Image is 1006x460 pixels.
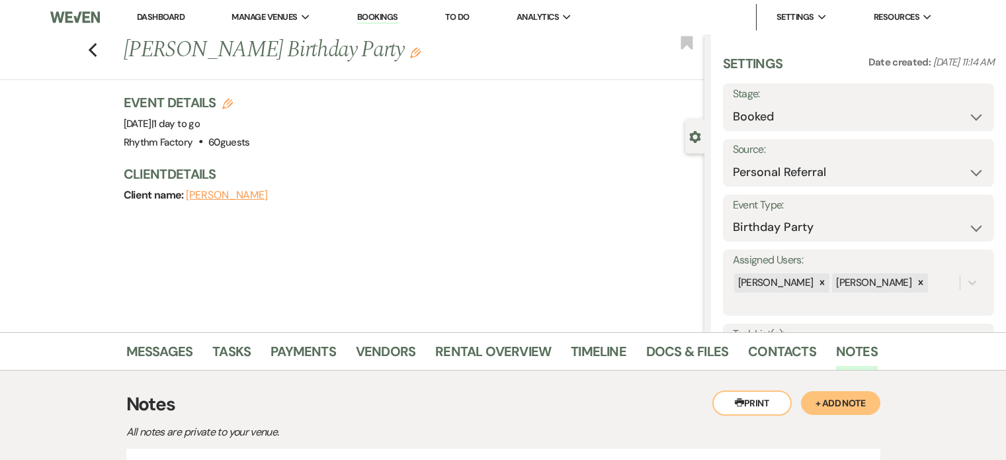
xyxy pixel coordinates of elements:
span: Manage Venues [231,11,297,24]
button: Print [712,391,792,416]
a: Notes [836,341,878,370]
label: Event Type: [733,196,984,215]
span: Client name: [124,188,187,202]
a: To Do [445,11,470,23]
a: Rental Overview [435,341,551,370]
h3: Settings [723,54,783,83]
a: Payments [271,341,336,370]
span: Settings [776,11,814,24]
h3: Event Details [124,93,250,112]
p: All notes are private to your venue. [126,424,589,441]
span: | [151,117,200,130]
button: Close lead details [689,130,701,142]
label: Assigned Users: [733,251,984,270]
button: Edit [410,46,421,58]
button: + Add Note [801,391,880,415]
a: Contacts [748,341,816,370]
button: [PERSON_NAME] [186,190,268,201]
a: Dashboard [137,11,185,23]
a: Messages [126,341,193,370]
span: [DATE] 11:14 AM [933,56,994,69]
h3: Client Details [124,165,691,183]
span: 1 day to go [153,117,200,130]
a: Vendors [356,341,415,370]
a: Docs & Files [646,341,728,370]
span: Resources [874,11,919,24]
span: [DATE] [124,117,200,130]
label: Source: [733,140,984,160]
a: Timeline [571,341,626,370]
h3: Notes [126,391,880,418]
label: Task List(s): [733,325,984,344]
span: Analytics [517,11,559,24]
div: [PERSON_NAME] [734,273,816,293]
label: Stage: [733,85,984,104]
span: Date created: [868,56,933,69]
a: Tasks [212,341,251,370]
span: 60 guests [208,136,250,149]
span: Rhythm Factory [124,136,193,149]
img: Weven Logo [50,3,100,31]
div: [PERSON_NAME] [832,273,913,293]
h1: [PERSON_NAME] Birthday Party [124,34,583,66]
a: Bookings [357,11,398,24]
